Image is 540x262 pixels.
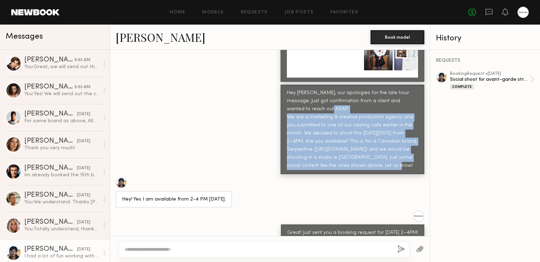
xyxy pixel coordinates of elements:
[24,226,99,232] div: You: Totally understand, thanks [PERSON_NAME]!
[24,246,77,253] div: [PERSON_NAME]
[450,72,530,76] div: booking Request • [DATE]
[371,30,424,44] button: Book model
[450,76,530,83] div: Social shoot for avant-garde streetwear brand
[24,253,99,260] div: I had a lot of fun working with you and the team [DATE]. Thank you for the opportunity!
[75,57,90,64] div: 9:03 AM
[77,219,90,226] div: [DATE]
[116,30,205,45] a: [PERSON_NAME]
[75,84,90,91] div: 9:03 AM
[287,89,418,170] div: Hey [PERSON_NAME], our apologies for the late hour message. Just got confirmation from a client a...
[450,72,534,90] a: bookingRequest •[DATE]Social shoot for avant-garde streetwear brandComplete
[24,145,99,151] div: Thank you very much!
[77,192,90,199] div: [DATE]
[24,111,77,118] div: [PERSON_NAME]
[24,138,77,145] div: [PERSON_NAME]
[436,58,534,63] div: REQUESTS
[24,165,77,172] div: [PERSON_NAME]
[24,219,77,226] div: [PERSON_NAME]
[202,10,224,15] a: Models
[450,84,474,90] div: Complete
[24,91,99,97] div: You: Yes! We will send out the call sheet via email [DATE]!
[122,196,226,204] div: Hey! Yes I am available from 2-4 PM [DATE].
[77,111,90,118] div: [DATE]
[24,172,99,178] div: Im already booked the 15th but can do any other day that week. Could we do 13,14, 16, or 17? Let ...
[24,57,75,64] div: [PERSON_NAME] B.
[77,246,90,253] div: [DATE]
[436,34,534,42] div: History
[287,229,418,237] div: Great! Just sent you a booking request for [DATE] 2~4PM!
[24,64,99,70] div: You: Great, we will send out the call sheet [DATE] via email!
[170,10,186,15] a: Home
[371,34,424,40] a: Book model
[241,10,268,15] a: Requests
[24,84,75,91] div: [PERSON_NAME]
[24,118,99,124] div: For same brand as above, Allwear? And how long is the usage for? Thanks!
[77,138,90,145] div: [DATE]
[24,199,99,205] div: You: We understand. Thanks [PERSON_NAME]!
[285,10,314,15] a: Job Posts
[330,10,358,15] a: Favorites
[77,165,90,172] div: [DATE]
[6,33,43,41] span: Messages
[24,192,77,199] div: [PERSON_NAME]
